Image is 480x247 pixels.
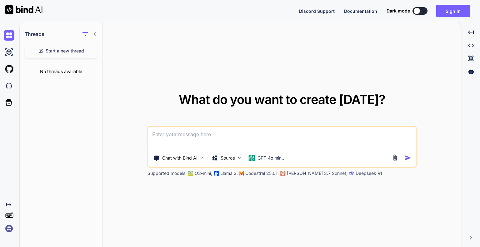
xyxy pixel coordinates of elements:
[391,154,398,161] img: attachment
[299,8,335,14] button: Discord Support
[344,8,377,14] button: Documentation
[188,171,193,176] img: GPT-4
[162,155,197,161] p: Chat with Bind AI
[220,170,238,176] p: Llama 3,
[4,30,14,41] img: chat
[179,92,385,107] span: What do you want to create [DATE]?
[356,170,382,176] p: Deepseek R1
[4,81,14,91] img: darkCloudIdeIcon
[281,171,286,176] img: claude
[25,30,44,38] h1: Threads
[387,8,410,14] span: Dark mode
[349,171,354,176] img: claude
[4,47,14,57] img: ai-studio
[147,170,187,176] p: Supported models:
[237,155,242,161] img: Pick Models
[195,170,212,176] p: O3-mini,
[245,170,279,176] p: Codestral 25.01,
[436,5,470,17] button: Sign in
[46,48,84,54] span: Start a new thread
[20,63,102,80] div: No threads available
[5,5,42,14] img: Bind AI
[4,223,14,234] img: signin
[287,170,347,176] p: [PERSON_NAME] 3.7 Sonnet,
[405,155,411,161] img: icon
[4,64,14,74] img: githubLight
[221,155,235,161] p: Source
[257,155,284,161] p: GPT-4o min..
[214,171,219,176] img: Llama2
[240,171,244,175] img: Mistral-AI
[249,155,255,161] img: GPT-4o mini
[199,155,205,161] img: Pick Tools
